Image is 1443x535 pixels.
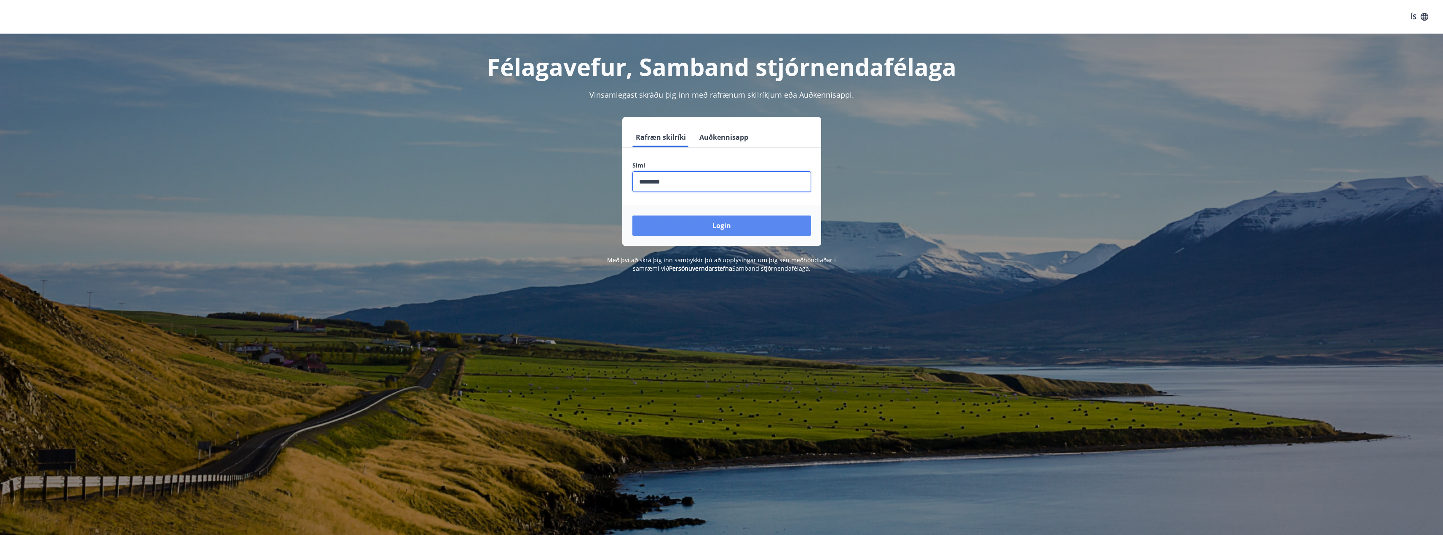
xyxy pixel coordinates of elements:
[696,127,752,147] button: Auðkennisapp
[632,127,689,147] button: Rafræn skilríki
[607,256,836,272] span: Með því að skrá þig inn samþykkir þú að upplýsingar um þig séu meðhöndlaðar í samræmi við Samband...
[589,90,854,100] span: Vinsamlegast skráðu þig inn með rafrænum skilríkjum eða Auðkennisappi.
[632,216,811,236] button: Login
[669,264,732,272] a: Persónuverndarstefna
[632,161,811,170] label: Sími
[1406,9,1433,24] button: ÍS
[428,51,1015,83] h1: Félagavefur, Samband stjórnendafélaga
